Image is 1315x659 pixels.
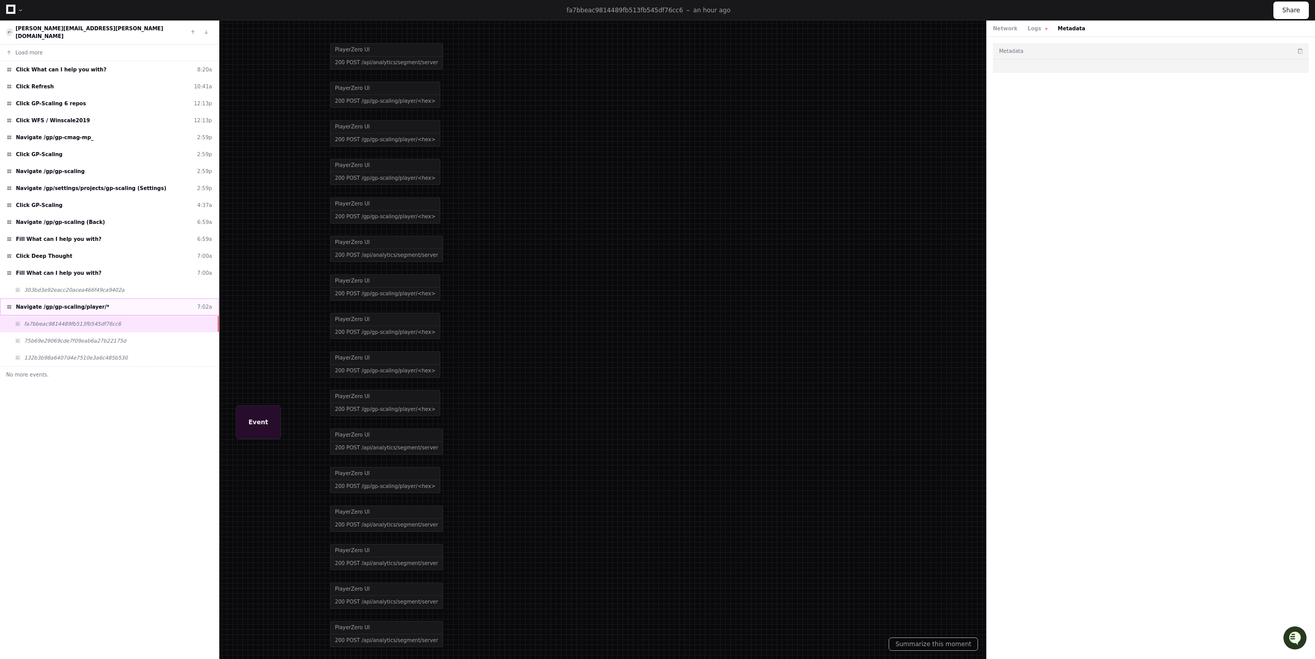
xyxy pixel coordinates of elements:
img: PlayerZero [10,10,31,31]
div: 2:59p [197,184,212,192]
div: Start new chat [35,77,168,87]
span: 132b3b98a6407d4e7510e3a6c485b530 [24,354,128,362]
button: Logs [1028,25,1047,32]
span: Click GP-Scaling [16,201,63,209]
div: 7:00a [197,269,212,277]
span: Navigate /gp/gp-scaling [16,167,85,175]
span: Click GP-Scaling [16,150,63,158]
img: 1756235613930-3d25f9e4-fa56-45dd-b3ad-e072dfbd1548 [10,77,29,95]
span: Navigate /gp/settings/projects/gp-scaling (Settings) [16,184,166,192]
span: Fill What can I help you with? [16,269,102,277]
div: 2:59p [197,150,212,158]
a: Powered byPylon [72,107,124,116]
button: Metadata [1058,25,1085,32]
div: Welcome [10,41,187,58]
div: 2:59p [197,167,212,175]
p: an hour ago [693,6,730,14]
div: 10:41a [194,83,212,90]
span: Pylon [102,108,124,116]
button: Share [1273,2,1309,19]
img: 10.svg [7,29,12,36]
button: Network [993,25,1018,32]
div: 8:20a [197,66,212,73]
span: Navigate /gp/gp-scaling/player/* [16,303,109,311]
span: Click What can I help you with? [16,66,106,73]
span: Click GP-Scaling 6 repos [16,100,86,107]
button: Summarize this moment [889,637,978,651]
button: Start new chat [175,80,187,92]
span: Click Refresh [16,83,54,90]
span: fa7bbeac9814489fb513fb545df76cc6 [24,320,121,328]
div: 6:59a [197,218,212,226]
span: Load more [15,49,43,57]
a: [PERSON_NAME][EMAIL_ADDRESS][PERSON_NAME][DOMAIN_NAME] [15,26,163,39]
span: fa7bbeac9814489fb513fb545df76cc6 [567,7,683,14]
iframe: Open customer support [1282,625,1310,653]
span: No more events. [6,371,49,379]
div: 7:02a [197,303,212,311]
div: 4:37a [197,201,212,209]
h3: Metadata [999,47,1023,55]
span: Click WFS / Winscale2019 [16,117,90,124]
span: Click Deep Thought [16,252,72,260]
div: 12:13p [194,100,212,107]
div: 12:13p [194,117,212,124]
span: 75b69e29069cde7f09eab6a27b22175d [24,337,126,345]
div: 6:59a [197,235,212,243]
div: 2:59p [197,134,212,141]
span: 303bd3e92eacc20acea466f49ca9402a [24,286,124,294]
div: We're available if you need us! [35,87,130,95]
span: Navigate /gp/gp-cmag-mp_ [16,134,93,141]
span: Navigate /gp/gp-scaling (Back) [16,218,105,226]
div: 7:00a [197,252,212,260]
span: Fill What can I help you with? [16,235,102,243]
